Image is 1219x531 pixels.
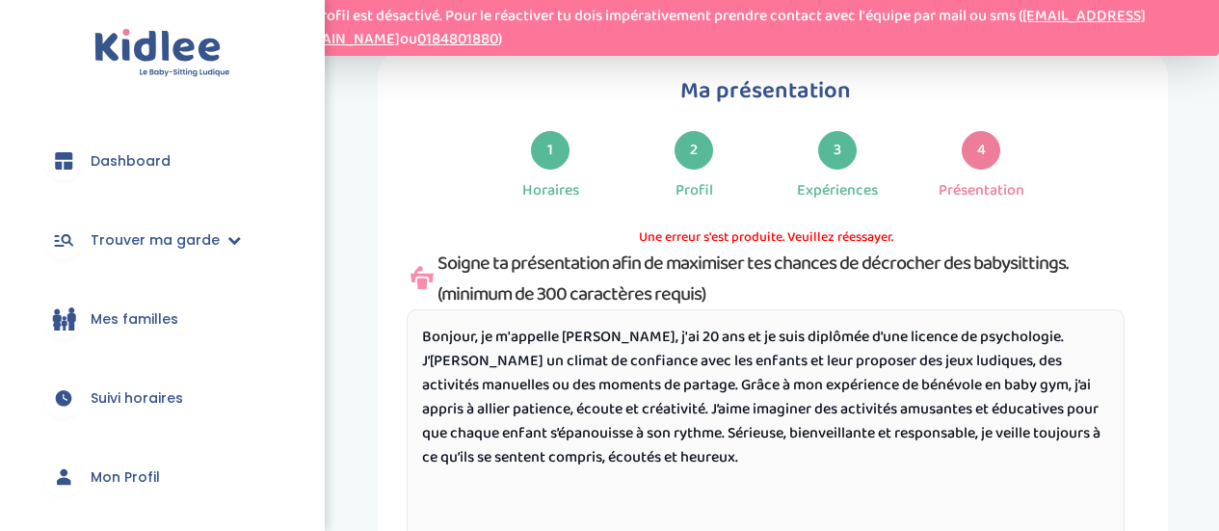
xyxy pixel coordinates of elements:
[91,309,178,330] span: Mes familles
[407,227,1125,248] span: Une erreur s'est produite. Veuillez réessayer.
[284,5,1209,51] p: Ton profil est désactivé. Pour le réactiver tu dois impérativement prendre contact avec l'équipe ...
[939,179,1024,202] div: Présentation
[407,72,1125,110] h1: Ma présentation
[29,442,296,512] a: Mon Profil
[29,363,296,433] a: Suivi horaires
[94,29,230,78] img: logo.svg
[531,131,570,170] div: 1
[818,131,857,170] div: 3
[417,27,498,51] a: 0184801880
[675,131,713,170] div: 2
[91,388,183,409] span: Suivi horaires
[676,179,713,202] div: Profil
[29,205,296,275] a: Trouver ma garde
[29,126,296,196] a: Dashboard
[91,467,160,488] span: Mon Profil
[797,179,878,202] div: Expériences
[29,284,296,354] a: Mes familles
[91,151,171,172] span: Dashboard
[407,248,1125,309] div: Soigne ta présentation afin de maximiser tes chances de décrocher des babysittings. (minimum de 3...
[962,131,1000,170] div: 4
[91,230,220,251] span: Trouver ma garde
[522,179,579,202] div: Horaires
